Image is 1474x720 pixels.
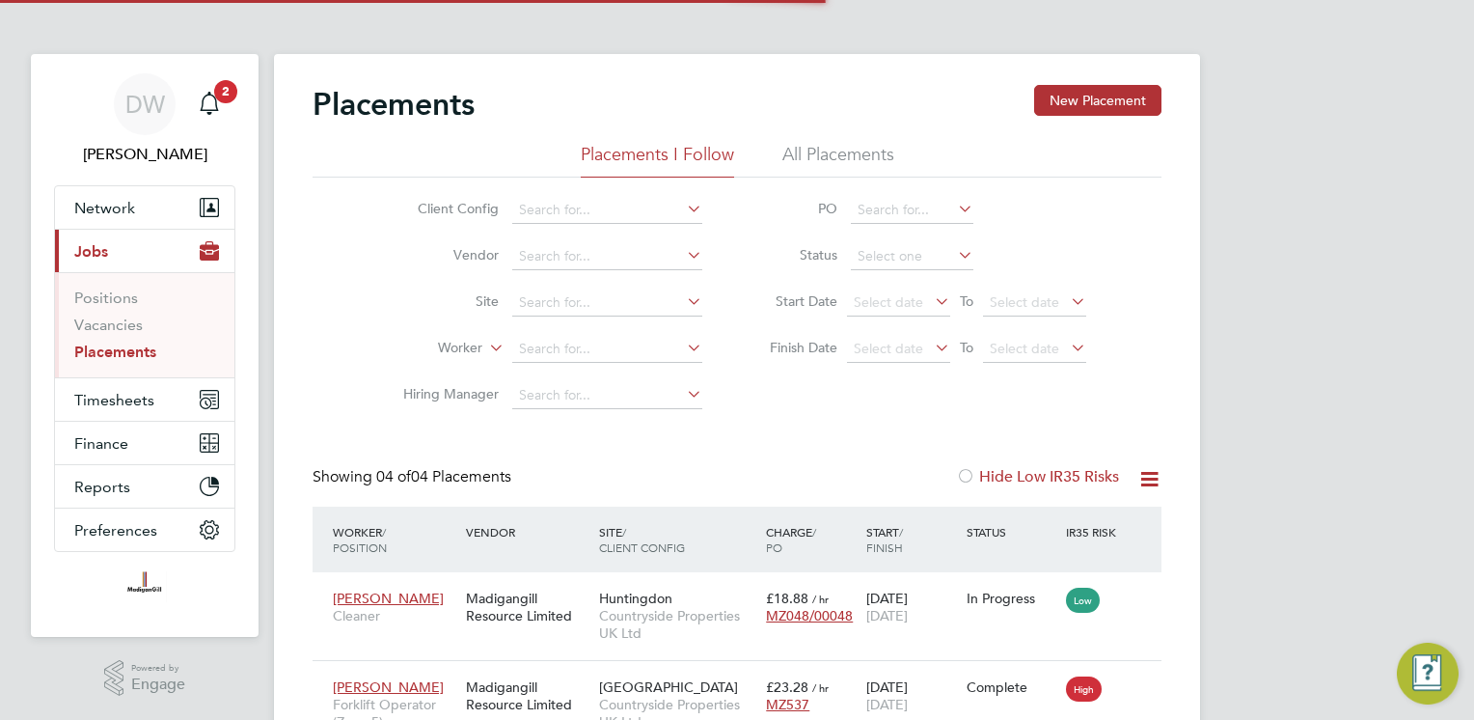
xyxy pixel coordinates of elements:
[313,85,475,124] h2: Placements
[751,292,837,310] label: Start Date
[599,678,738,696] span: [GEOGRAPHIC_DATA]
[954,289,979,314] span: To
[55,465,234,508] button: Reports
[123,571,166,602] img: madigangill-logo-retina.png
[388,292,499,310] label: Site
[967,590,1057,607] div: In Progress
[74,242,108,261] span: Jobs
[766,590,808,607] span: £18.88
[761,514,861,565] div: Charge
[812,592,829,606] span: / hr
[581,143,734,178] li: Placements I Follow
[104,660,186,697] a: Powered byEngage
[131,660,185,677] span: Powered by
[956,467,1119,486] label: Hide Low IR35 Risks
[512,243,702,270] input: Search for...
[333,524,387,555] span: / Position
[967,678,1057,696] div: Complete
[55,422,234,464] button: Finance
[74,434,128,453] span: Finance
[861,514,962,565] div: Start
[388,385,499,402] label: Hiring Manager
[74,316,143,334] a: Vacancies
[766,607,853,624] span: MZ048/00048
[861,580,962,634] div: [DATE]
[333,607,456,624] span: Cleaner
[333,590,444,607] span: [PERSON_NAME]
[866,696,908,713] span: [DATE]
[990,340,1059,357] span: Select date
[599,607,756,642] span: Countryside Properties UK Ltd
[328,668,1161,684] a: [PERSON_NAME]Forklift Operator (Zone 5)Madigangill Resource Limited[GEOGRAPHIC_DATA]Countryside P...
[954,335,979,360] span: To
[1061,514,1128,549] div: IR35 Risk
[55,378,234,421] button: Timesheets
[854,293,923,311] span: Select date
[54,143,235,166] span: Dale Wilson
[1066,677,1102,702] span: High
[782,143,894,178] li: All Placements
[812,680,829,695] span: / hr
[766,524,816,555] span: / PO
[328,514,461,565] div: Worker
[74,199,135,217] span: Network
[74,343,156,361] a: Placements
[388,246,499,263] label: Vendor
[74,391,154,409] span: Timesheets
[388,200,499,217] label: Client Config
[54,571,235,602] a: Go to home page
[55,509,234,551] button: Preferences
[851,243,973,270] input: Select one
[866,524,903,555] span: / Finish
[1034,85,1161,116] button: New Placement
[751,246,837,263] label: Status
[74,521,157,540] span: Preferences
[766,678,808,696] span: £23.28
[125,92,165,117] span: DW
[376,467,411,486] span: 04 of
[751,200,837,217] label: PO
[751,339,837,356] label: Finish Date
[766,696,809,713] span: MZ537
[54,73,235,166] a: DW[PERSON_NAME]
[55,186,234,229] button: Network
[512,382,702,409] input: Search for...
[214,80,237,103] span: 2
[31,54,259,637] nav: Main navigation
[512,197,702,224] input: Search for...
[461,580,594,634] div: Madigangill Resource Limited
[594,514,761,565] div: Site
[512,290,702,317] input: Search for...
[599,524,685,555] span: / Client Config
[461,514,594,549] div: Vendor
[851,197,973,224] input: Search for...
[854,340,923,357] span: Select date
[1066,588,1100,613] span: Low
[962,514,1062,549] div: Status
[55,272,234,377] div: Jobs
[512,336,702,363] input: Search for...
[190,73,229,135] a: 2
[866,607,908,624] span: [DATE]
[74,289,138,307] a: Positions
[1397,643,1459,705] button: Engage Resource Center
[131,677,185,693] span: Engage
[313,467,515,487] div: Showing
[333,678,444,696] span: [PERSON_NAME]
[55,230,234,272] button: Jobs
[371,339,482,358] label: Worker
[376,467,511,486] span: 04 Placements
[599,590,672,607] span: Huntingdon
[74,478,130,496] span: Reports
[990,293,1059,311] span: Select date
[328,579,1161,595] a: [PERSON_NAME]CleanerMadigangill Resource LimitedHuntingdonCountryside Properties UK Ltd£18.88 / h...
